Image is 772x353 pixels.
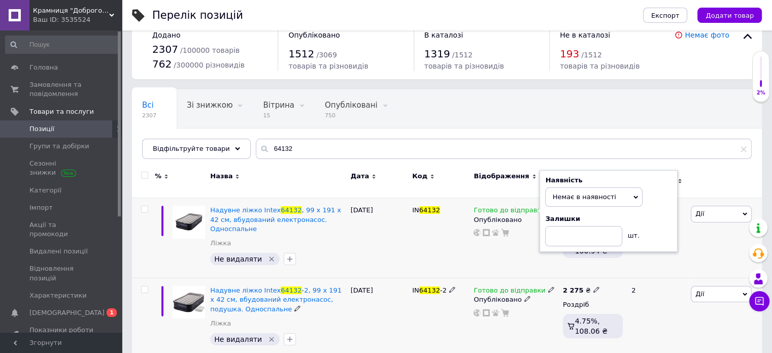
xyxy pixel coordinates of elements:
a: Немає фото [685,31,729,39]
span: Код [412,172,427,181]
button: Додати товар [697,8,762,23]
span: Акції та промокоди [29,220,94,239]
span: IN [412,286,419,294]
img: Надувная кровать Intex 64132-2, 99 х 191 х 42 см, встроенный электронасос, подушка. Односпальная [173,286,205,318]
span: товарів та різновидів [560,62,640,70]
span: 1 [107,308,117,317]
div: Залишки [545,214,672,223]
span: Відображення [474,172,529,181]
input: Пошук [5,36,120,54]
span: Сезонні знижки [29,159,94,177]
span: Опубліковані [325,101,378,110]
span: Категорії [29,186,61,195]
span: / 1512 [581,51,601,59]
span: Опубліковано [288,31,340,39]
button: Чат з покупцем [749,291,769,311]
span: IN [412,206,419,214]
span: Відновлення позицій [29,264,94,282]
span: Експорт [651,12,680,19]
span: / 3069 [316,51,337,59]
div: Ваш ID: 3535524 [33,15,122,24]
span: Дії [695,290,704,298]
span: / 1512 [452,51,473,59]
b: 2 275 [563,286,584,294]
a: Ліжка [210,239,231,248]
span: 15 [263,112,294,119]
a: Надувне ліжко Intex64132-2, 99 х 191 х 42 см, вбудований електронасос, подушка. Односпальне [210,286,342,312]
span: Відфільтруйте товари [153,145,230,152]
span: 1512 [288,48,314,60]
span: Надувне ліжко Intex [210,206,281,214]
span: Товари та послуги [29,107,94,116]
span: 1319 [424,48,450,60]
span: 64132 [419,206,440,214]
span: Надувне ліжко Intex [210,286,281,294]
div: [DATE] [348,198,410,278]
span: товарів та різновидів [288,62,368,70]
span: Характеристики [29,291,87,300]
span: Групи та добірки [29,142,89,151]
span: Зі знижкою [187,101,232,110]
span: В каталозі [424,31,463,39]
span: Замовлення та повідомлення [29,80,94,99]
span: 2307 [152,43,178,55]
span: 750 [325,112,378,119]
span: / 100000 товарів [180,46,240,54]
span: Не видаляти [214,255,262,263]
span: товарів та різновидів [424,62,504,70]
div: Опубліковано [474,295,557,304]
div: Наявність [545,176,672,185]
span: 762 [152,58,172,70]
div: ₴ [563,286,600,295]
span: 4.75%, 108.06 ₴ [575,317,608,335]
div: Роздріб [563,300,623,309]
div: Опубліковано [474,215,557,224]
span: Немає в наявності [552,193,616,201]
span: Приховані [142,139,183,148]
span: 4.75%, 100.94 ₴ [575,237,608,255]
span: Позиції [29,124,54,134]
input: Пошук по назві позиції, артикулу і пошуковим запитам [256,139,752,159]
div: 2% [753,89,769,97]
span: Головна [29,63,58,72]
a: Ліжка [210,319,231,328]
div: Перелік позицій [152,10,243,21]
span: Додати товар [706,12,754,19]
a: Надувне ліжко Intex64132, 99 х 191 х 42 см, вбудований електронасос. Односпальне [210,206,341,232]
span: 2307 [142,112,156,119]
span: Додано [152,31,180,39]
span: [DEMOGRAPHIC_DATA] [29,308,105,317]
span: Дата [351,172,370,181]
span: Всі [142,101,154,110]
svg: Видалити мітку [267,335,276,343]
span: Готово до відправки [474,286,545,297]
span: Дії [695,210,704,217]
span: Не в каталозі [560,31,610,39]
span: 64132 [419,286,440,294]
span: Видалені позиції [29,247,88,256]
span: % [155,172,161,181]
span: -2 [440,286,447,294]
span: Готово до відправки [474,206,545,217]
span: 64132 [281,206,301,214]
span: 64132 [281,286,301,294]
div: шт. [622,226,643,240]
span: Показники роботи компанії [29,326,94,344]
span: Не видаляти [214,335,262,343]
img: Надувная кровать Intex 64132, 99 х 191 х 42 см, встроенный електронасос. Односпальная [173,206,205,238]
span: 193 [560,48,579,60]
svg: Видалити мітку [267,255,276,263]
span: Вітрина [263,101,294,110]
span: / 300000 різновидів [174,61,245,69]
span: Крамниця "Доброго одесита" [33,6,109,15]
button: Експорт [643,8,688,23]
span: Імпорт [29,203,53,212]
span: -2, 99 х 191 х 42 см, вбудований електронасос, подушка. Односпальне [210,286,342,312]
span: Назва [210,172,232,181]
span: , 99 х 191 х 42 см, вбудований електронасос. Односпальне [210,206,341,232]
